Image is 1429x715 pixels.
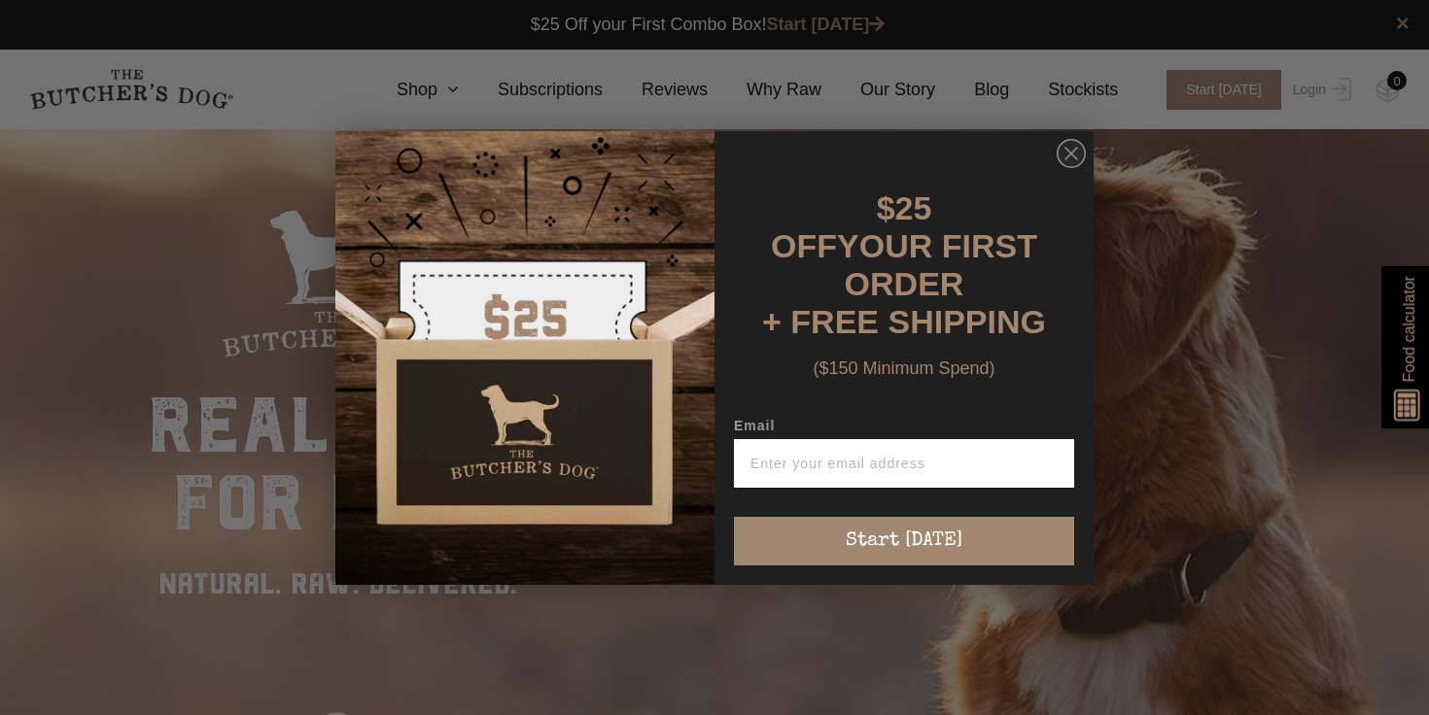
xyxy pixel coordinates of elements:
img: d0d537dc-5429-4832-8318-9955428ea0a1.jpeg [335,131,714,585]
span: YOUR FIRST ORDER + FREE SHIPPING [762,227,1046,340]
span: ($150 Minimum Spend) [813,358,994,378]
span: $25 OFF [771,189,931,264]
button: Close dialog [1057,139,1086,168]
button: Start [DATE] [734,517,1074,565]
label: Email [734,418,1074,439]
input: Enter your email address [734,439,1074,488]
span: Food calculator [1397,276,1420,382]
